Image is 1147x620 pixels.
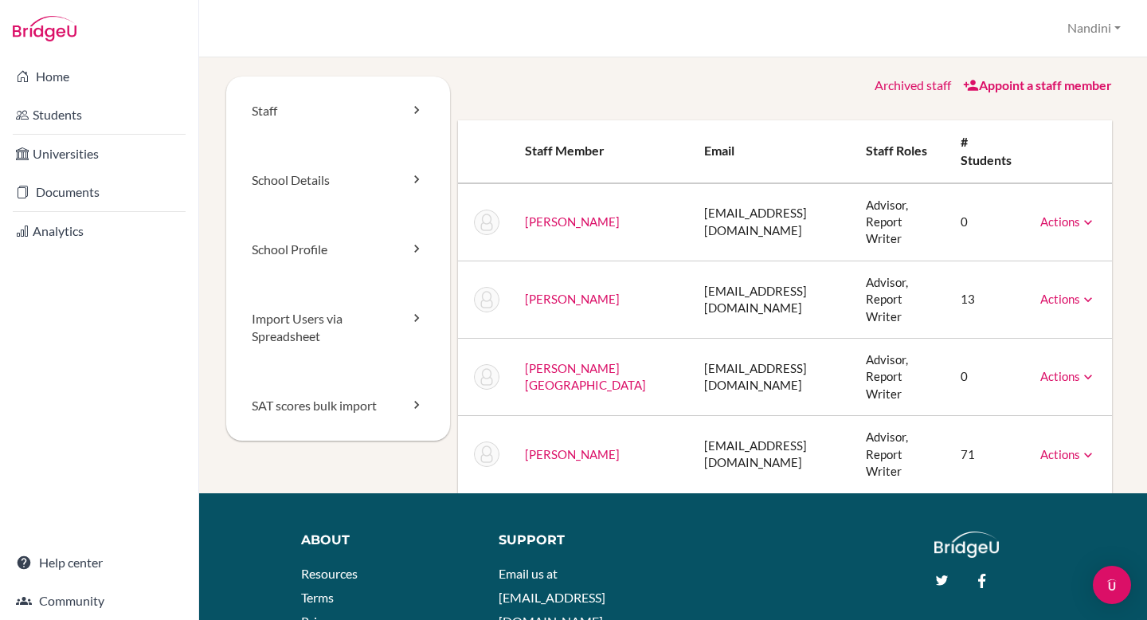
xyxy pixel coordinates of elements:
a: Analytics [3,215,195,247]
a: Help center [3,547,195,579]
td: [EMAIL_ADDRESS][DOMAIN_NAME] [691,339,854,416]
a: Universities [3,138,195,170]
div: About [301,532,476,550]
td: Advisor, Report Writer [853,261,948,338]
img: Bridge-U [13,16,76,41]
a: Actions [1040,447,1096,461]
a: Terms [301,590,334,605]
td: 0 [948,183,1028,261]
div: Support [499,532,661,550]
a: Appoint a staff member [963,77,1112,92]
a: Actions [1040,369,1096,383]
a: Community [3,585,195,617]
td: Advisor, Report Writer [853,339,948,416]
td: [EMAIL_ADDRESS][DOMAIN_NAME] [691,416,854,493]
a: SAT scores bulk import [226,371,450,441]
a: [PERSON_NAME] [525,447,620,461]
a: School Profile [226,215,450,284]
img: Troy Roberts [474,364,499,390]
img: Rebecca Laarman [474,287,499,312]
a: Staff [226,77,450,146]
td: Advisor, Report Writer [853,183,948,261]
a: Import Users via Spreadsheet [226,284,450,372]
td: [EMAIL_ADDRESS][DOMAIN_NAME] [691,183,854,261]
a: [PERSON_NAME] [525,214,620,229]
a: Actions [1040,214,1096,229]
a: School Details [226,146,450,215]
th: Staff member [512,120,691,183]
td: 13 [948,261,1028,338]
th: Staff roles [853,120,948,183]
td: Advisor, Report Writer [853,416,948,493]
button: Nandini [1060,14,1128,43]
td: [EMAIL_ADDRESS][DOMAIN_NAME] [691,261,854,338]
img: logo_white@2x-f4f0deed5e89b7ecb1c2cc34c3e3d731f90f0f143d5ea2071677605dd97b5244.png [934,532,999,558]
a: Archived staff [875,77,951,92]
img: Ashley Ross [474,441,499,467]
a: Home [3,61,195,92]
a: Students [3,99,195,131]
div: Open Intercom Messenger [1093,566,1131,604]
a: [PERSON_NAME] [525,292,620,306]
img: Hope Johnson [474,210,499,235]
a: Documents [3,176,195,208]
td: 0 [948,339,1028,416]
a: [PERSON_NAME][GEOGRAPHIC_DATA] [525,361,646,392]
a: Resources [301,566,358,581]
a: Actions [1040,292,1096,306]
td: 71 [948,416,1028,493]
th: Email [691,120,854,183]
th: # students [948,120,1028,183]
